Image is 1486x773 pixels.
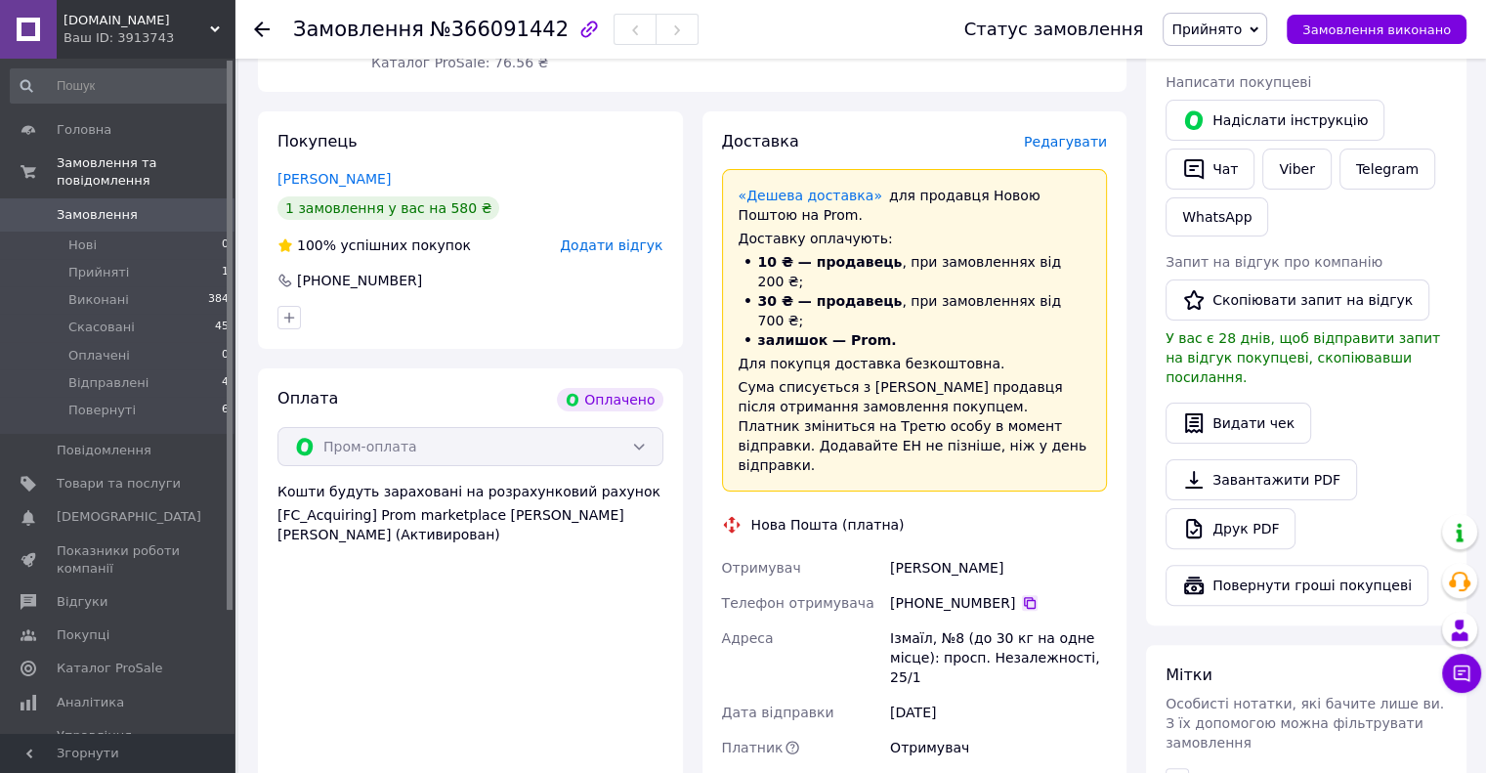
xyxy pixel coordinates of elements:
span: 384 [208,291,229,309]
span: №366091442 [430,18,569,41]
span: Оплачені [68,347,130,365]
span: Товари та послуги [57,475,181,493]
span: Редагувати [1024,134,1107,150]
span: Написати покупцеві [1166,74,1311,90]
div: для продавця Новою Поштою на Prom. [739,186,1091,225]
a: WhatsApp [1166,197,1268,236]
span: Прийняті [68,264,129,281]
span: 10 ₴ — продавець [758,254,903,270]
span: Каталог ProSale: 76.56 ₴ [371,55,548,70]
span: Отримувач [722,560,801,576]
div: Статус замовлення [964,20,1144,39]
button: Видати чек [1166,403,1311,444]
a: Завантажити PDF [1166,459,1357,500]
span: Адреса [722,630,774,646]
a: Viber [1262,149,1331,190]
span: залишок — Prom. [758,332,897,348]
span: 0 [222,236,229,254]
div: Для покупця доставка безкоштовна. [739,354,1091,373]
span: Прийнято [1171,21,1242,37]
span: 0 [222,347,229,365]
span: Відправлені [68,374,149,392]
input: Пошук [10,68,231,104]
span: У вас є 28 днів, щоб відправити запит на відгук покупцеві, скопіювавши посилання. [1166,330,1440,385]
div: Отримувач [886,730,1111,765]
span: Управління сайтом [57,727,181,762]
span: Замовлення та повідомлення [57,154,234,190]
div: Повернутися назад [254,20,270,39]
a: [PERSON_NAME] [277,171,391,187]
div: 1 замовлення у вас на 580 ₴ [277,196,499,220]
span: Нові [68,236,97,254]
div: [PERSON_NAME] [886,550,1111,585]
button: Повернути гроші покупцеві [1166,565,1428,606]
span: LeVanille.Shop [64,12,210,29]
div: Оплачено [557,388,662,411]
span: Повернуті [68,402,136,419]
span: Оплата [277,389,338,408]
div: [FC_Acquiring] Prom marketplace [PERSON_NAME] [PERSON_NAME] (Активирован) [277,505,663,544]
span: [DEMOGRAPHIC_DATA] [57,508,201,526]
span: Повідомлення [57,442,151,459]
span: Покупці [57,626,109,644]
div: успішних покупок [277,236,471,255]
span: Головна [57,121,111,139]
div: Доставку оплачують: [739,229,1091,248]
span: Запит на відгук про компанію [1166,254,1382,270]
li: , при замовленнях від 200 ₴; [739,252,1091,291]
span: Виконані [68,291,129,309]
span: Доставка [722,132,799,150]
div: Кошти будуть зараховані на розрахунковий рахунок [277,482,663,544]
span: Платник [722,740,784,755]
span: 1 [222,264,229,281]
span: 100% [297,237,336,253]
div: Ізмаїл, №8 (до 30 кг на одне місце): просп. Незалежності, 25/1 [886,621,1111,695]
span: 4 [222,374,229,392]
div: Ваш ID: 3913743 [64,29,234,47]
span: 6 [222,402,229,419]
span: 45 [215,319,229,336]
div: Сума списується з [PERSON_NAME] продавця після отримання замовлення покупцем. Платник зміниться н... [739,377,1091,475]
div: [PHONE_NUMBER] [295,271,424,290]
a: «Дешева доставка» [739,188,882,203]
span: Особисті нотатки, які бачите лише ви. З їх допомогою можна фільтрувати замовлення [1166,696,1444,751]
button: Чат [1166,149,1254,190]
div: [DATE] [886,695,1111,730]
button: Надіслати інструкцію [1166,100,1384,141]
a: Друк PDF [1166,508,1295,549]
li: , при замовленнях від 700 ₴; [739,291,1091,330]
div: Нова Пошта (платна) [746,515,910,535]
span: Скасовані [68,319,135,336]
span: Замовлення [293,18,424,41]
a: Telegram [1339,149,1435,190]
span: Аналітика [57,694,124,711]
button: Скопіювати запит на відгук [1166,279,1429,321]
span: Відгуки [57,593,107,611]
span: Дата відправки [722,705,834,720]
button: Замовлення виконано [1287,15,1466,44]
span: Мітки [1166,666,1212,684]
span: Замовлення виконано [1302,22,1451,37]
span: 30 ₴ — продавець [758,293,903,309]
span: Замовлення [57,206,138,224]
span: Покупець [277,132,358,150]
span: Показники роботи компанії [57,542,181,578]
span: Телефон отримувача [722,595,874,611]
button: Чат з покупцем [1442,654,1481,693]
span: Каталог ProSale [57,660,162,677]
div: [PHONE_NUMBER] [890,593,1107,613]
span: Додати відгук [560,237,662,253]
